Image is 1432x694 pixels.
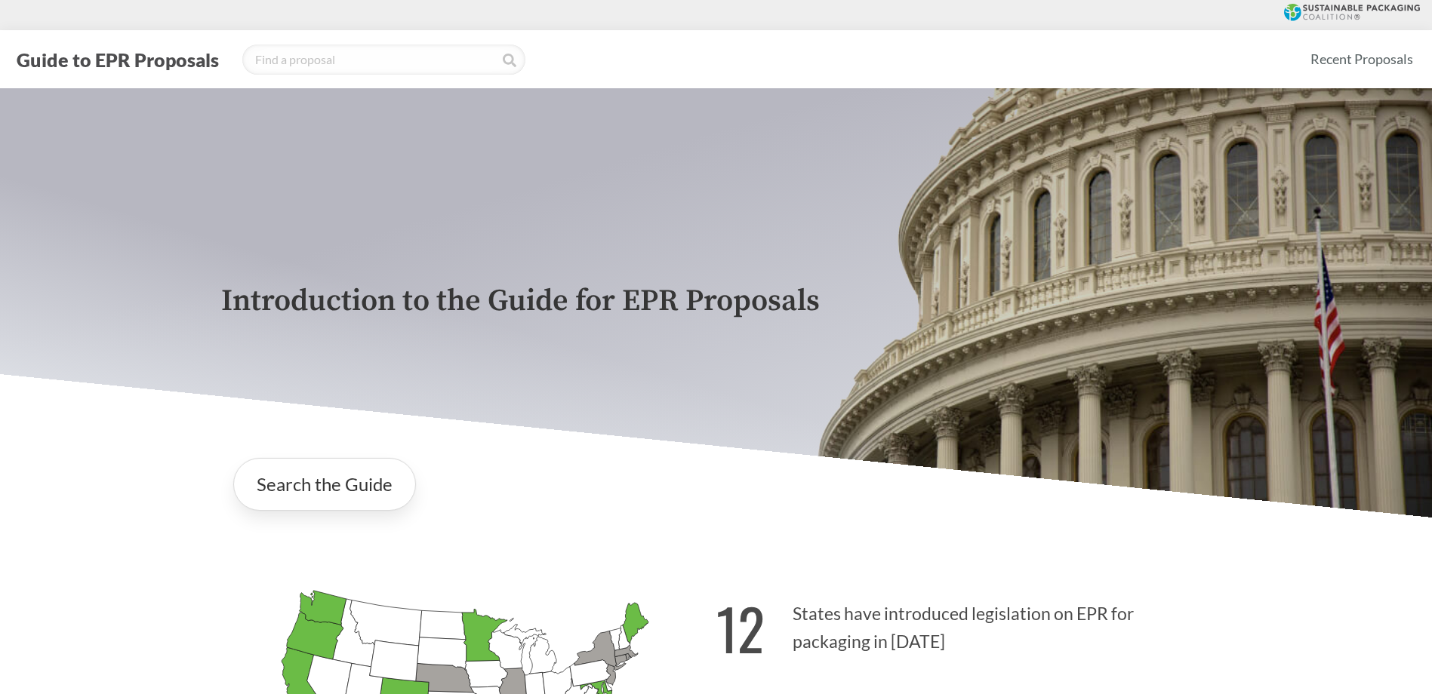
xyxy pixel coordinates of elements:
p: States have introduced legislation on EPR for packaging in [DATE] [716,577,1212,670]
a: Search the Guide [233,458,416,511]
p: Introduction to the Guide for EPR Proposals [221,284,1212,318]
button: Guide to EPR Proposals [12,48,223,72]
strong: 12 [716,586,765,670]
input: Find a proposal [242,45,525,75]
a: Recent Proposals [1304,42,1420,76]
